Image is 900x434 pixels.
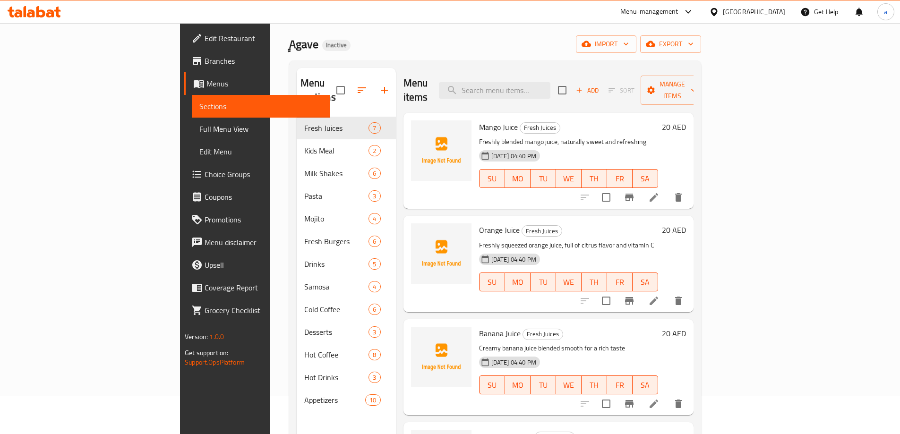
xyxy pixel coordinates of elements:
[596,291,616,311] span: Select to update
[304,326,369,338] span: Desserts
[304,304,369,315] span: Cold Coffee
[369,260,380,269] span: 5
[199,123,323,135] span: Full Menu View
[369,145,380,156] div: items
[556,272,582,291] button: WE
[611,378,629,392] span: FR
[607,169,633,188] button: FR
[184,231,330,254] a: Menu disclaimer
[304,122,369,134] span: Fresh Juices
[304,281,369,292] span: Samosa
[633,169,658,188] button: SA
[483,172,501,186] span: SU
[509,275,527,289] span: MO
[365,394,380,406] div: items
[583,38,629,50] span: import
[199,101,323,112] span: Sections
[483,378,501,392] span: SU
[205,191,323,203] span: Coupons
[369,168,380,179] div: items
[322,40,351,51] div: Inactive
[304,236,369,247] div: Fresh Burgers
[184,186,330,208] a: Coupons
[297,207,396,230] div: Mojito4
[582,375,607,394] button: TH
[522,226,562,237] span: Fresh Juices
[509,378,527,392] span: MO
[552,80,572,100] span: Select section
[585,172,603,186] span: TH
[369,146,380,155] span: 2
[523,329,563,340] div: Fresh Juices
[576,35,636,53] button: import
[667,186,690,209] button: delete
[205,214,323,225] span: Promotions
[574,85,600,96] span: Add
[304,349,369,360] div: Hot Coffee
[304,394,366,406] span: Appetizers
[369,328,380,337] span: 3
[304,372,369,383] span: Hot Drinks
[297,139,396,162] div: Kids Meal2
[556,375,582,394] button: WE
[184,50,330,72] a: Branches
[304,168,369,179] div: Milk Shakes
[205,169,323,180] span: Choice Groups
[667,289,690,312] button: delete
[205,55,323,67] span: Branches
[192,140,330,163] a: Edit Menu
[607,272,633,291] button: FR
[884,7,887,17] span: a
[184,72,330,95] a: Menus
[184,299,330,322] a: Grocery Checklist
[648,192,660,203] a: Edit menu item
[662,327,686,340] h6: 20 AED
[607,375,633,394] button: FR
[488,152,540,161] span: [DATE] 04:40 PM
[618,392,641,415] button: Branch-specific-item
[369,169,380,178] span: 6
[479,239,658,251] p: Freshly squeezed orange juice, full of citrus flavor and vitamin C
[366,396,380,405] span: 10
[648,295,660,306] a: Edit menu item
[192,95,330,118] a: Sections
[369,326,380,338] div: items
[205,282,323,293] span: Coverage Report
[723,7,785,17] div: [GEOGRAPHIC_DATA]
[369,373,380,382] span: 3
[479,375,505,394] button: SU
[199,146,323,157] span: Edit Menu
[479,136,658,148] p: Freshly blended mango juice, naturally sweet and refreshing
[636,378,654,392] span: SA
[633,375,658,394] button: SA
[297,389,396,411] div: Appetizers10
[505,272,531,291] button: MO
[572,83,602,98] button: Add
[185,331,208,343] span: Version:
[185,356,245,368] a: Support.OpsPlatform
[662,120,686,134] h6: 20 AED
[304,213,369,224] span: Mojito
[297,275,396,298] div: Samosa4
[633,272,658,291] button: SA
[667,392,690,415] button: delete
[534,275,552,289] span: TU
[205,305,323,316] span: Grocery Checklist
[369,349,380,360] div: items
[479,272,505,291] button: SU
[184,276,330,299] a: Coverage Report
[369,372,380,383] div: items
[611,275,629,289] span: FR
[369,282,380,291] span: 4
[582,169,607,188] button: TH
[304,190,369,202] span: Pasta
[662,223,686,237] h6: 20 AED
[602,83,641,98] span: Select section first
[185,347,228,359] span: Get support on:
[297,321,396,343] div: Desserts3
[205,259,323,271] span: Upsell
